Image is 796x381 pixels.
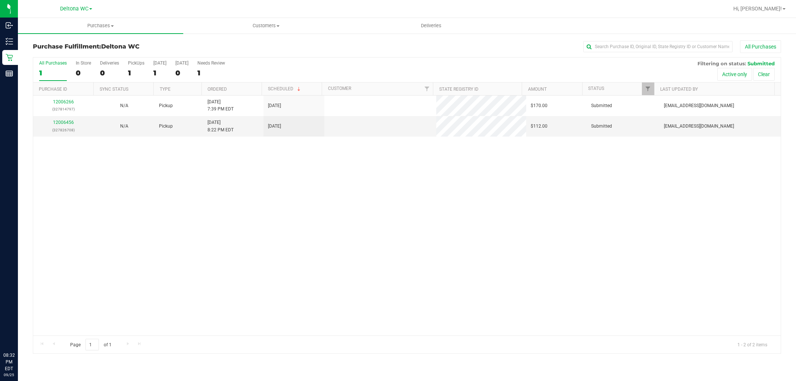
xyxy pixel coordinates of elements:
[160,87,171,92] a: Type
[60,6,88,12] span: Deltona WC
[159,102,173,109] span: Pickup
[740,40,781,53] button: All Purchases
[76,69,91,77] div: 0
[717,68,752,81] button: Active only
[268,86,302,91] a: Scheduled
[349,18,514,34] a: Deliveries
[207,99,234,113] span: [DATE] 7:39 PM EDT
[531,123,547,130] span: $112.00
[6,22,13,29] inline-svg: Inbound
[591,102,612,109] span: Submitted
[3,372,15,378] p: 09/25
[100,60,119,66] div: Deliveries
[3,352,15,372] p: 08:32 PM EDT
[39,60,67,66] div: All Purchases
[733,6,782,12] span: Hi, [PERSON_NAME]!
[268,123,281,130] span: [DATE]
[6,38,13,45] inline-svg: Inventory
[197,69,225,77] div: 1
[175,60,188,66] div: [DATE]
[76,60,91,66] div: In Store
[85,339,99,350] input: 1
[531,102,547,109] span: $170.00
[128,60,144,66] div: PickUps
[39,69,67,77] div: 1
[268,102,281,109] span: [DATE]
[18,22,183,29] span: Purchases
[753,68,775,81] button: Clear
[128,69,144,77] div: 1
[153,60,166,66] div: [DATE]
[53,99,74,104] a: 12006266
[100,69,119,77] div: 0
[120,102,128,109] button: N/A
[183,18,349,34] a: Customers
[175,69,188,77] div: 0
[421,82,433,95] a: Filter
[588,86,604,91] a: Status
[591,123,612,130] span: Submitted
[120,123,128,130] button: N/A
[100,87,128,92] a: Sync Status
[328,86,351,91] a: Customer
[697,60,746,66] span: Filtering on status:
[207,87,227,92] a: Ordered
[22,320,31,329] iframe: Resource center unread badge
[38,127,89,134] p: (327826708)
[747,60,775,66] span: Submitted
[439,87,478,92] a: State Registry ID
[184,22,348,29] span: Customers
[731,339,773,350] span: 1 - 2 of 2 items
[207,119,234,133] span: [DATE] 8:22 PM EDT
[18,18,183,34] a: Purchases
[6,70,13,77] inline-svg: Reports
[39,87,67,92] a: Purchase ID
[53,120,74,125] a: 12006456
[6,54,13,61] inline-svg: Retail
[7,321,30,344] iframe: Resource center
[159,123,173,130] span: Pickup
[197,60,225,66] div: Needs Review
[642,82,654,95] a: Filter
[528,87,547,92] a: Amount
[153,69,166,77] div: 1
[583,41,733,52] input: Search Purchase ID, Original ID, State Registry ID or Customer Name...
[120,124,128,129] span: Not Applicable
[33,43,282,50] h3: Purchase Fulfillment:
[411,22,452,29] span: Deliveries
[120,103,128,108] span: Not Applicable
[664,123,734,130] span: [EMAIL_ADDRESS][DOMAIN_NAME]
[38,106,89,113] p: (327814797)
[101,43,140,50] span: Deltona WC
[664,102,734,109] span: [EMAIL_ADDRESS][DOMAIN_NAME]
[64,339,118,350] span: Page of 1
[660,87,698,92] a: Last Updated By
